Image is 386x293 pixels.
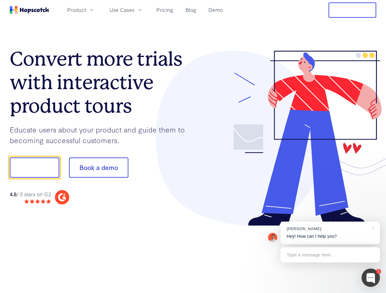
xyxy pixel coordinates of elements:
a: Demo [206,5,225,15]
button: Use Cases [106,5,147,15]
h1: Convert more trials with interactive product tours [10,47,193,118]
button: Show me! [10,157,59,178]
div: Type a message here... [281,247,380,262]
a: Blog [183,5,199,15]
div: 1 [376,269,381,274]
a: Home [10,6,49,14]
button: Book a demo [69,157,128,178]
strong: 4.8 [10,190,17,197]
button: Product [64,5,98,15]
span: Use Cases [109,6,134,14]
a: Pricing [154,5,176,15]
span: Product [67,6,86,14]
div: [PERSON_NAME] [287,226,368,232]
p: Educate users about your product and guide them to becoming successful customers. [10,124,193,145]
div: / 5 stars on G2 [10,190,51,198]
button: Free Trial [329,2,376,18]
img: Mark Spera [268,233,277,242]
p: Hey! How can I help you? [287,233,374,240]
